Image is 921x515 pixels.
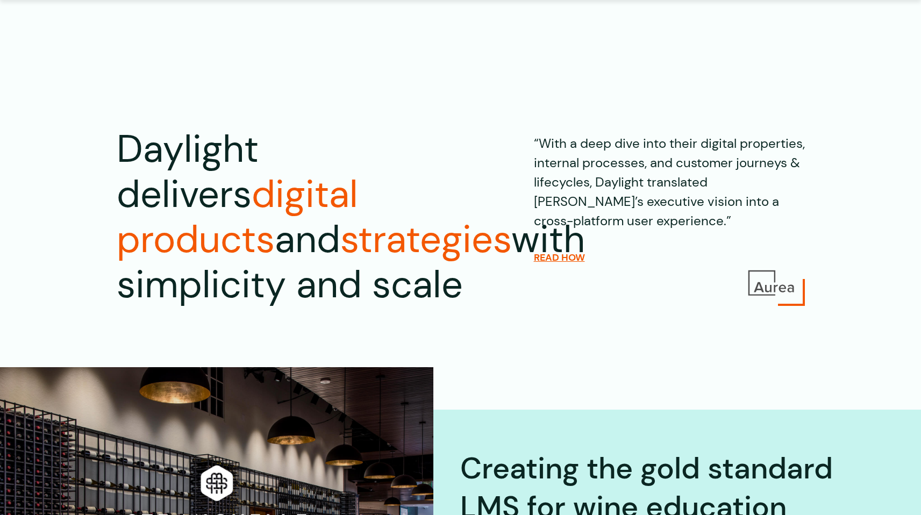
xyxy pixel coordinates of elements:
h1: Daylight delivers and with simplicity and scale [117,127,463,307]
span: digital products [117,170,358,264]
img: Aurea Logo [746,268,797,298]
p: “With a deep dive into their digital properties, internal processes, and customer journeys & life... [534,127,805,231]
a: READ HOW [534,252,585,263]
span: strategies [340,215,511,264]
